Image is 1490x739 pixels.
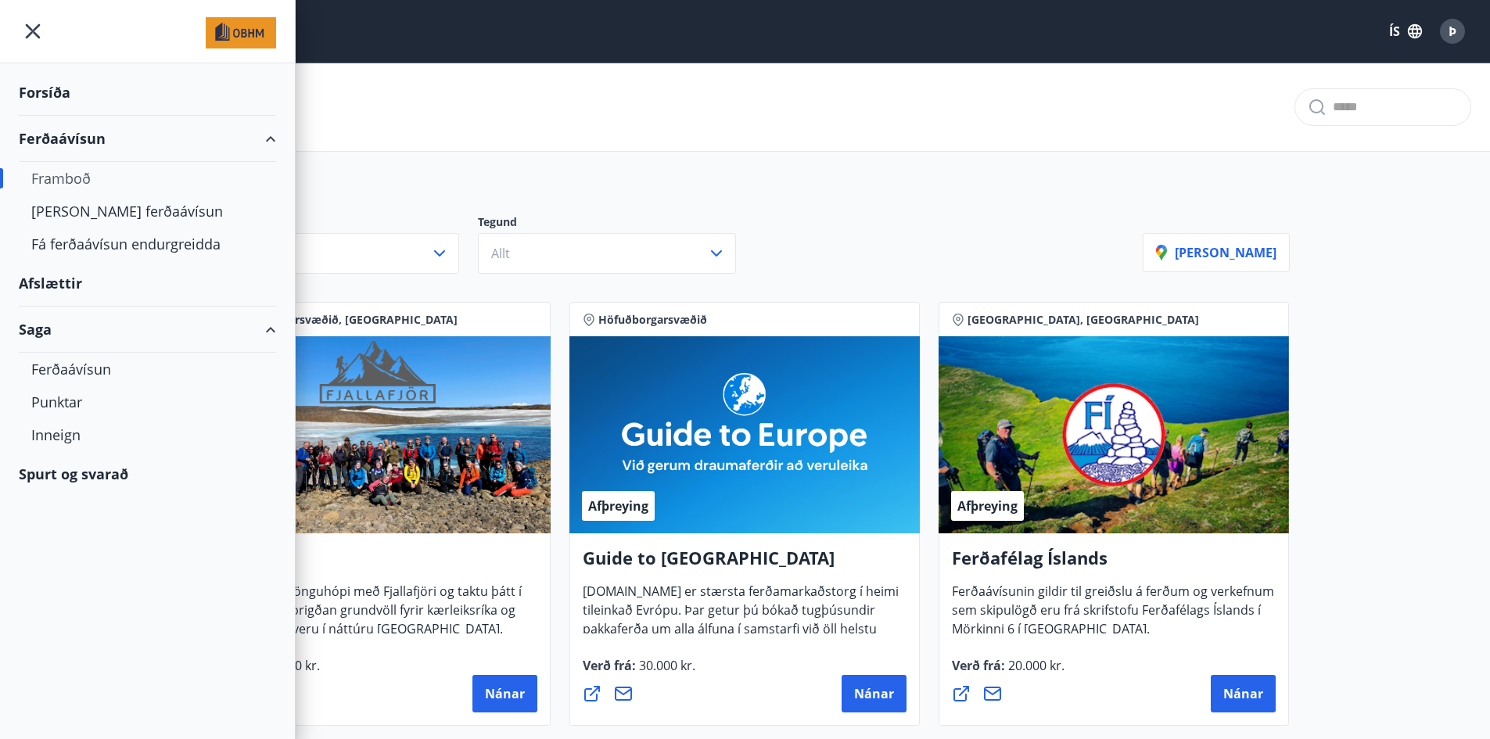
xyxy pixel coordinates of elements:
[31,418,264,451] div: Inneign
[1434,13,1471,50] button: Þ
[31,386,264,418] div: Punktar
[19,70,276,116] div: Forsíða
[19,260,276,307] div: Afslættir
[31,353,264,386] div: Ferðaávísun
[583,657,695,687] span: Verð frá :
[478,233,736,274] button: Allt
[31,228,264,260] div: Fá ferðaávísun endurgreidda
[19,17,47,45] button: menu
[214,583,522,650] span: Vertu með í gönguhópi með Fjallafjöri og taktu þátt í að skapa heilbrigðan grundvöll fyrir kærlei...
[1223,685,1263,702] span: Nánar
[636,657,695,674] span: 30.000 kr.
[214,546,538,582] h4: Fjallafjör
[952,657,1065,687] span: Verð frá :
[201,214,478,233] p: Svæði
[588,497,648,515] span: Afþreying
[31,162,264,195] div: Framboð
[1449,23,1456,40] span: Þ
[1143,233,1290,272] button: [PERSON_NAME]
[485,685,525,702] span: Nánar
[472,675,537,712] button: Nánar
[1005,657,1065,674] span: 20.000 kr.
[1211,675,1276,712] button: Nánar
[968,312,1199,328] span: [GEOGRAPHIC_DATA], [GEOGRAPHIC_DATA]
[478,214,755,233] p: Tegund
[19,116,276,162] div: Ferðaávísun
[31,195,264,228] div: [PERSON_NAME] ferðaávísun
[230,312,458,328] span: Höfuðborgarsvæðið, [GEOGRAPHIC_DATA]
[206,17,276,48] img: union_logo
[854,685,894,702] span: Nánar
[19,451,276,497] div: Spurt og svarað
[19,307,276,353] div: Saga
[952,583,1274,650] span: Ferðaávísunin gildir til greiðslu á ferðum og verkefnum sem skipulögð eru frá skrifstofu Ferðafél...
[1156,244,1276,261] p: [PERSON_NAME]
[201,233,459,274] button: Allt
[957,497,1018,515] span: Afþreying
[952,546,1276,582] h4: Ferðafélag Íslands
[842,675,907,712] button: Nánar
[491,245,510,262] span: Allt
[1380,17,1431,45] button: ÍS
[583,583,899,687] span: [DOMAIN_NAME] er stærsta ferðamarkaðstorg í heimi tileinkað Evrópu. Þar getur þú bókað tugþúsundi...
[598,312,707,328] span: Höfuðborgarsvæðið
[583,546,907,582] h4: Guide to [GEOGRAPHIC_DATA]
